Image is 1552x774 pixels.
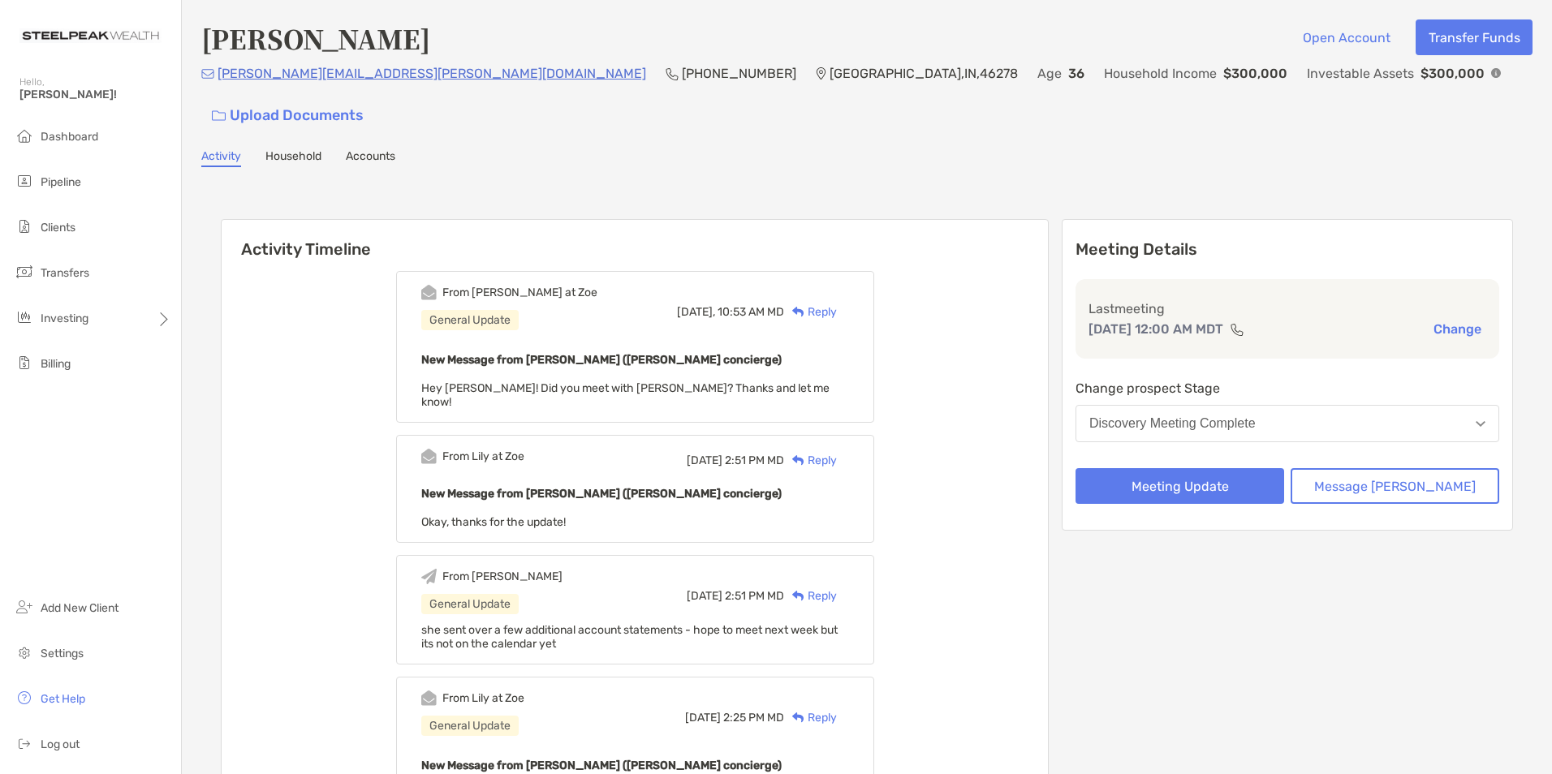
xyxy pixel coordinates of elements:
[41,130,98,144] span: Dashboard
[1068,63,1084,84] p: 36
[1421,63,1485,84] p: $300,000
[687,454,722,467] span: [DATE]
[41,737,80,751] span: Log out
[725,454,784,467] span: 2:51 PM MD
[15,307,34,327] img: investing icon
[792,591,804,601] img: Reply icon
[346,149,395,167] a: Accounts
[1076,405,1499,442] button: Discovery Meeting Complete
[15,597,34,617] img: add_new_client icon
[1230,323,1244,336] img: communication type
[1076,239,1499,260] p: Meeting Details
[421,515,566,529] span: Okay, thanks for the update!
[41,175,81,189] span: Pipeline
[784,452,837,469] div: Reply
[421,716,519,736] div: General Update
[1037,63,1062,84] p: Age
[442,570,563,583] div: From [PERSON_NAME]
[1089,416,1256,431] div: Discovery Meeting Complete
[19,6,162,65] img: Zoe Logo
[212,110,226,122] img: button icon
[442,691,524,705] div: From Lily at Zoe
[1089,299,1486,319] p: Last meeting
[41,692,85,706] span: Get Help
[15,353,34,372] img: billing icon
[201,19,430,57] h4: [PERSON_NAME]
[19,88,171,101] span: [PERSON_NAME]!
[218,63,646,84] p: [PERSON_NAME][EMAIL_ADDRESS][PERSON_NAME][DOMAIN_NAME]
[15,733,34,753] img: logout icon
[15,262,34,282] img: transfers icon
[1307,63,1414,84] p: Investable Assets
[1076,468,1284,504] button: Meeting Update
[421,759,782,772] b: New Message from [PERSON_NAME] ([PERSON_NAME] concierge)
[1104,63,1217,84] p: Household Income
[792,307,804,317] img: Reply icon
[1416,19,1533,55] button: Transfer Funds
[682,63,796,84] p: [PHONE_NUMBER]
[784,303,837,320] div: Reply
[41,601,119,615] span: Add New Client
[201,69,214,79] img: Email Icon
[723,711,784,725] span: 2:25 PM MD
[41,357,71,371] span: Billing
[1223,63,1287,84] p: $300,000
[1076,378,1499,398] p: Change prospect Stage
[685,711,721,725] span: [DATE]
[830,63,1018,84] p: [GEOGRAPHIC_DATA] , IN , 46278
[687,589,722,603] span: [DATE]
[201,149,241,167] a: Activity
[1089,319,1223,339] p: [DATE] 12:00 AM MDT
[442,449,524,463] div: From Lily at Zoe
[666,67,679,80] img: Phone Icon
[784,587,837,604] div: Reply
[15,171,34,191] img: pipeline icon
[41,266,89,280] span: Transfers
[725,589,784,603] span: 2:51 PM MD
[1491,68,1501,78] img: Info Icon
[421,690,437,706] img: Event icon
[1476,421,1485,427] img: Open dropdown arrow
[41,647,84,660] span: Settings
[792,455,804,466] img: Reply icon
[15,217,34,236] img: clients icon
[15,126,34,145] img: dashboard icon
[816,67,826,80] img: Location Icon
[41,221,75,234] span: Clients
[792,712,804,723] img: Reply icon
[222,220,1048,259] h6: Activity Timeline
[784,709,837,726] div: Reply
[718,305,784,319] span: 10:53 AM MD
[421,623,838,651] span: she sent over a few additional account statements - hope to meet next week but its not on the cal...
[421,569,437,584] img: Event icon
[421,487,782,501] b: New Message from [PERSON_NAME] ([PERSON_NAME] concierge)
[1291,468,1499,504] button: Message [PERSON_NAME]
[421,353,782,367] b: New Message from [PERSON_NAME] ([PERSON_NAME] concierge)
[15,643,34,662] img: settings icon
[1429,320,1486,338] button: Change
[201,98,374,133] a: Upload Documents
[421,449,437,464] img: Event icon
[421,285,437,300] img: Event icon
[265,149,321,167] a: Household
[421,594,519,614] div: General Update
[421,310,519,330] div: General Update
[41,312,88,325] span: Investing
[15,688,34,707] img: get-help icon
[1290,19,1403,55] button: Open Account
[421,381,830,409] span: Hey [PERSON_NAME]! Did you meet with [PERSON_NAME]? Thanks and let me know!
[677,305,715,319] span: [DATE],
[442,286,597,299] div: From [PERSON_NAME] at Zoe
